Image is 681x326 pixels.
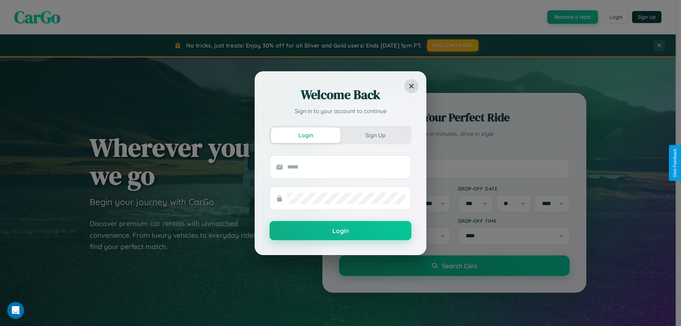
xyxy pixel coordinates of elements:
[672,149,677,177] div: Give Feedback
[7,302,24,319] iframe: Intercom live chat
[340,127,410,143] button: Sign Up
[270,107,411,115] p: Sign in to your account to continue
[270,221,411,240] button: Login
[270,86,411,103] h2: Welcome Back
[271,127,340,143] button: Login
